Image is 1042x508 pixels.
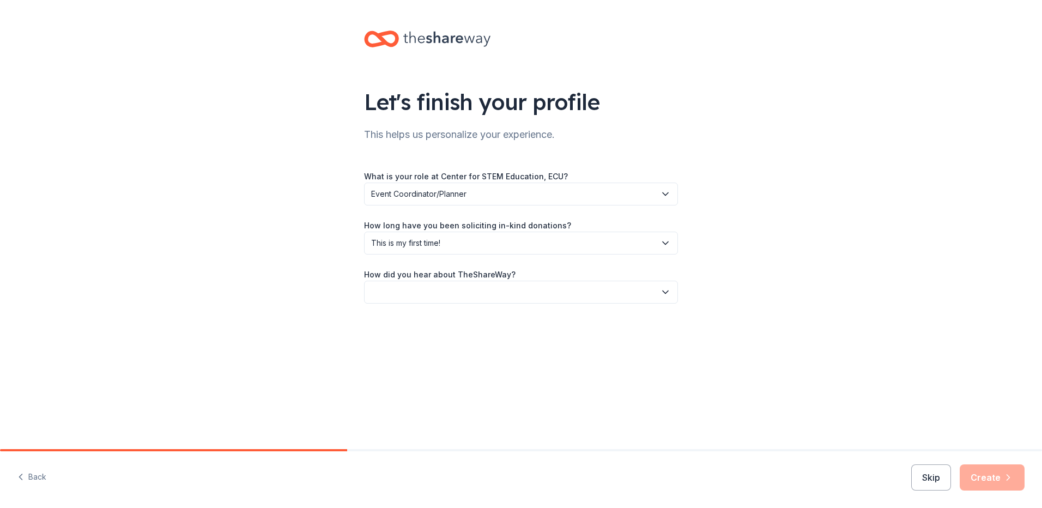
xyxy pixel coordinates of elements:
[364,87,678,117] div: Let's finish your profile
[364,232,678,255] button: This is my first time!
[364,126,678,143] div: This helps us personalize your experience.
[911,464,951,491] button: Skip
[371,237,656,250] span: This is my first time!
[364,183,678,205] button: Event Coordinator/Planner
[364,269,516,280] label: How did you hear about TheShareWay?
[364,220,571,231] label: How long have you been soliciting in-kind donations?
[17,466,46,489] button: Back
[371,188,656,201] span: Event Coordinator/Planner
[364,171,568,182] label: What is your role at Center for STEM Education, ECU?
